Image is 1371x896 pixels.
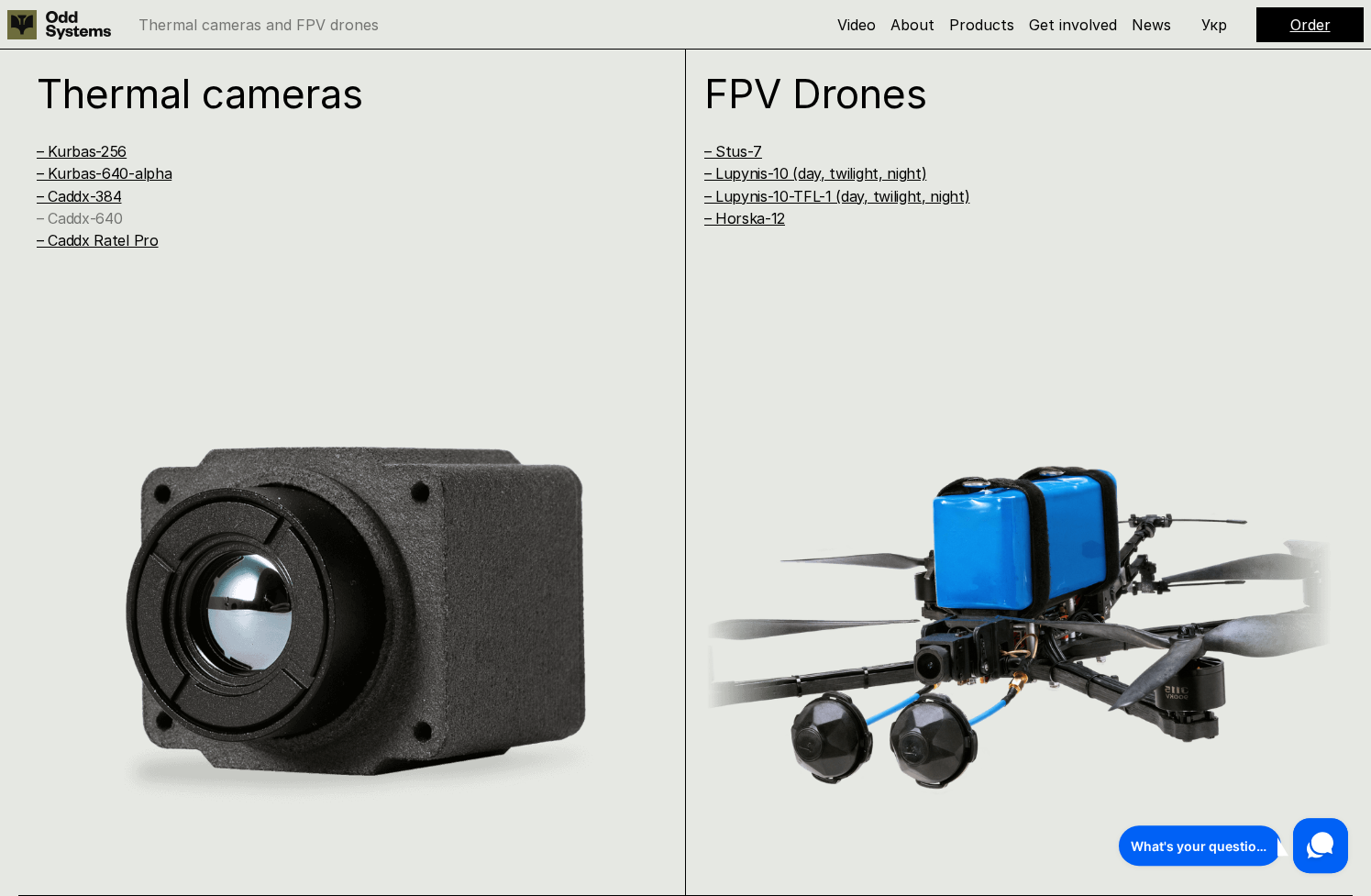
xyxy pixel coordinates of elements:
a: – Caddx-640 [37,209,122,227]
a: Video [837,16,876,34]
a: Order [1290,16,1331,34]
h1: FPV Drones [704,73,1297,114]
a: News [1132,16,1171,34]
h1: Thermal cameras [37,73,629,114]
iframe: HelpCrunch [1114,813,1353,878]
p: Укр [1201,17,1227,32]
a: Products [949,16,1014,34]
p: Thermal cameras and FPV drones [138,17,379,32]
a: Get involved [1029,16,1117,34]
a: – Stus-7 [704,142,762,160]
a: – Caddx-384 [37,187,121,205]
a: – Lupynis-10 (day, twilight, night) [704,164,927,183]
a: – Horska-12 [704,209,785,227]
a: – Kurbas-256 [37,142,127,160]
a: About [890,16,934,34]
a: – Lupynis-10-TFL-1 (day, twilight, night) [704,187,970,205]
a: – Kurbas-640-alpha [37,164,171,183]
a: – Caddx Ratel Pro [37,231,159,249]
